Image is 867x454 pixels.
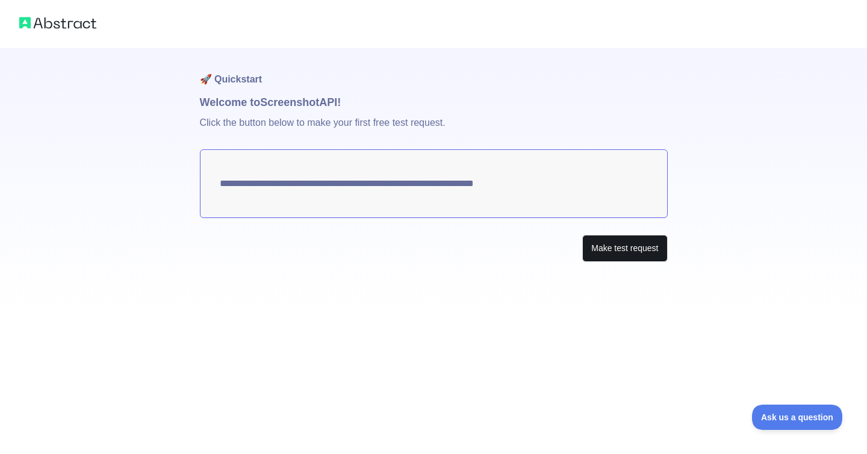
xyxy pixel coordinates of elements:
[200,48,668,94] h1: 🚀 Quickstart
[200,94,668,111] h1: Welcome to Screenshot API!
[19,14,96,31] img: Abstract logo
[200,111,668,149] p: Click the button below to make your first free test request.
[582,235,667,262] button: Make test request
[752,405,843,430] iframe: Toggle Customer Support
